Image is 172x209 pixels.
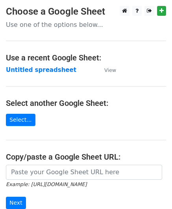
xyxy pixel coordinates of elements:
small: Example: [URL][DOMAIN_NAME] [6,181,87,187]
input: Next [6,197,26,209]
a: Select... [6,114,35,126]
h3: Choose a Google Sheet [6,6,166,17]
p: Use one of the options below... [6,21,166,29]
iframe: Chat Widget [133,171,172,209]
h4: Use a recent Google Sheet: [6,53,166,62]
a: Untitled spreadsheet [6,66,76,73]
small: View [104,67,116,73]
h4: Copy/paste a Google Sheet URL: [6,152,166,162]
h4: Select another Google Sheet: [6,98,166,108]
a: View [96,66,116,73]
input: Paste your Google Sheet URL here [6,165,162,180]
